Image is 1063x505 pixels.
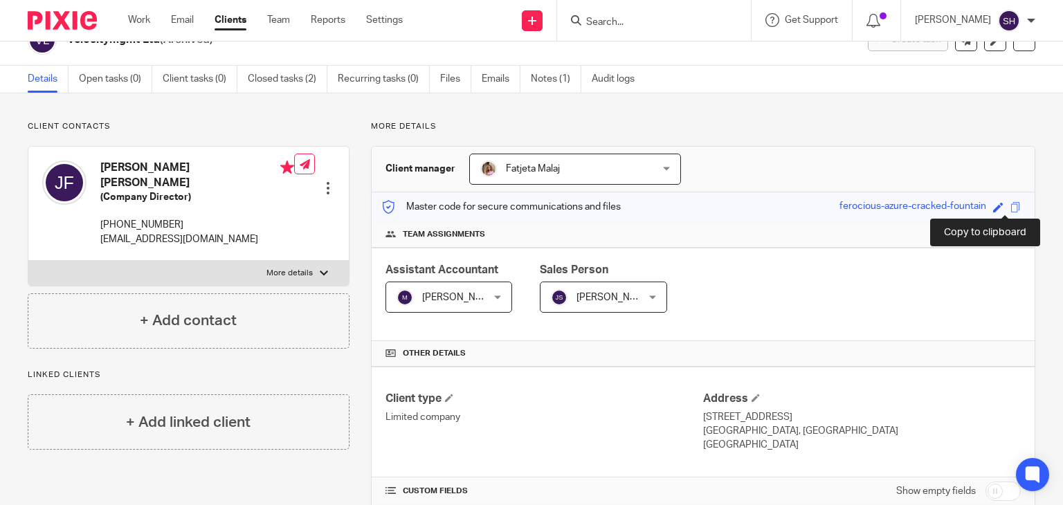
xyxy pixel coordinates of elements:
span: Assistant Accountant [385,264,498,275]
h3: Client manager [385,162,455,176]
p: Client contacts [28,121,349,132]
a: Work [128,13,150,27]
p: Master code for secure communications and files [382,200,621,214]
p: Linked clients [28,369,349,380]
h4: Client type [385,392,703,406]
h4: + Add contact [140,310,237,331]
a: Details [28,66,69,93]
img: Pixie [28,11,97,30]
img: MicrosoftTeams-image%20(5).png [480,160,497,177]
a: Client tasks (0) [163,66,237,93]
span: Other details [403,348,466,359]
p: [PERSON_NAME] [915,13,991,27]
span: [PERSON_NAME] [576,293,653,302]
a: Recurring tasks (0) [338,66,430,93]
a: Closed tasks (2) [248,66,327,93]
p: More details [266,268,313,279]
span: Sales Person [540,264,608,275]
span: Get Support [785,15,838,25]
a: Clients [215,13,246,27]
p: [EMAIL_ADDRESS][DOMAIN_NAME] [100,232,294,246]
img: svg%3E [397,289,413,306]
p: [GEOGRAPHIC_DATA] [703,438,1021,452]
a: Notes (1) [531,66,581,93]
a: Settings [366,13,403,27]
p: More details [371,121,1035,132]
a: Files [440,66,471,93]
input: Search [585,17,709,29]
a: Reports [311,13,345,27]
a: Audit logs [592,66,645,93]
label: Show empty fields [896,484,976,498]
p: [STREET_ADDRESS] [703,410,1021,424]
span: [PERSON_NAME] [422,293,498,302]
a: Team [267,13,290,27]
h4: CUSTOM FIELDS [385,486,703,497]
img: svg%3E [998,10,1020,32]
a: Emails [482,66,520,93]
h4: + Add linked client [126,412,251,433]
a: Email [171,13,194,27]
img: svg%3E [551,289,567,306]
span: Fatjeta Malaj [506,164,560,174]
h5: (Company Director) [100,190,294,204]
h4: Address [703,392,1021,406]
h4: [PERSON_NAME] [PERSON_NAME] [100,160,294,190]
p: Limited company [385,410,703,424]
span: Team assignments [403,229,485,240]
p: [GEOGRAPHIC_DATA], [GEOGRAPHIC_DATA] [703,424,1021,438]
img: svg%3E [42,160,87,205]
p: [PHONE_NUMBER] [100,218,294,232]
a: Open tasks (0) [79,66,152,93]
i: Primary [280,160,294,174]
div: ferocious-azure-cracked-fountain [839,199,986,215]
